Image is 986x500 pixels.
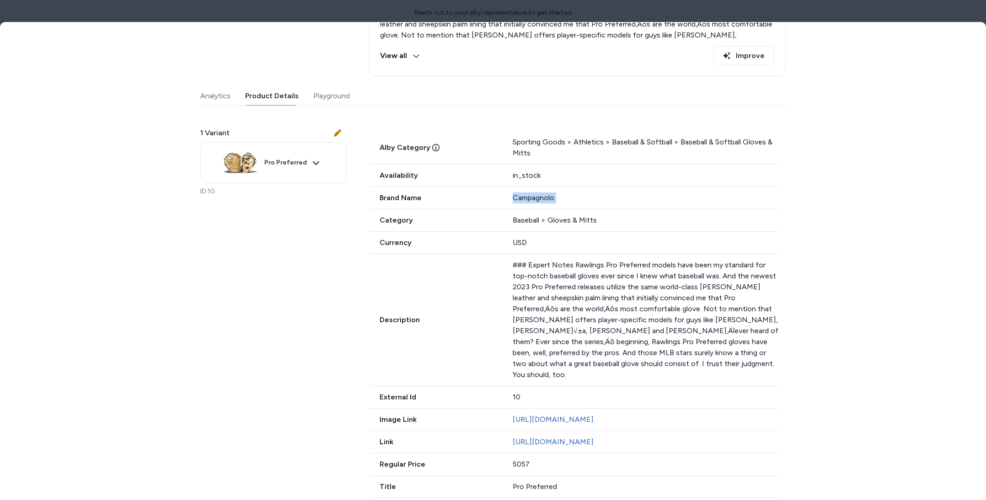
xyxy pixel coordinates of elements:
div: Sporting Goods > Athletics > Baseball & Softball > Baseball & Softball Gloves & Mitts [513,137,778,159]
p: ### Expert Notes Rawlings Pro Preferred models have been my standard for top-notch baseball glove... [513,260,778,380]
span: Image Link [369,414,502,425]
button: Pro Preferred [200,142,347,183]
button: Analytics [200,87,230,105]
a: [URL][DOMAIN_NAME] [513,437,594,446]
div: 5057 [513,459,778,470]
span: Description [369,314,502,325]
span: Category [369,215,502,226]
span: 1 Variant [200,128,230,138]
button: Improve [713,46,774,65]
button: View all [380,46,420,65]
span: Alby Category [369,142,502,153]
span: Availability [369,170,502,181]
div: USD [513,237,778,248]
span: Currency [369,237,502,248]
img: 10b6101f6e09708d_original.jpeg [222,144,259,181]
span: Brand Name [369,192,502,203]
span: External Id [369,392,502,403]
a: [URL][DOMAIN_NAME] [513,415,594,424]
div: Baseball > Gloves & Mitts [513,215,778,226]
button: Playground [313,87,350,105]
p: ID: 10 [200,187,347,196]
div: Pro Preferred [513,481,778,492]
span: Title [369,481,502,492]
div: 10 [513,392,778,403]
span: Regular Price [369,459,502,470]
span: Pro Preferred [264,159,307,167]
button: Product Details [245,87,299,105]
div: Campagnolo [513,192,778,203]
span: Link [369,436,502,447]
div: in_stock [513,170,778,181]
